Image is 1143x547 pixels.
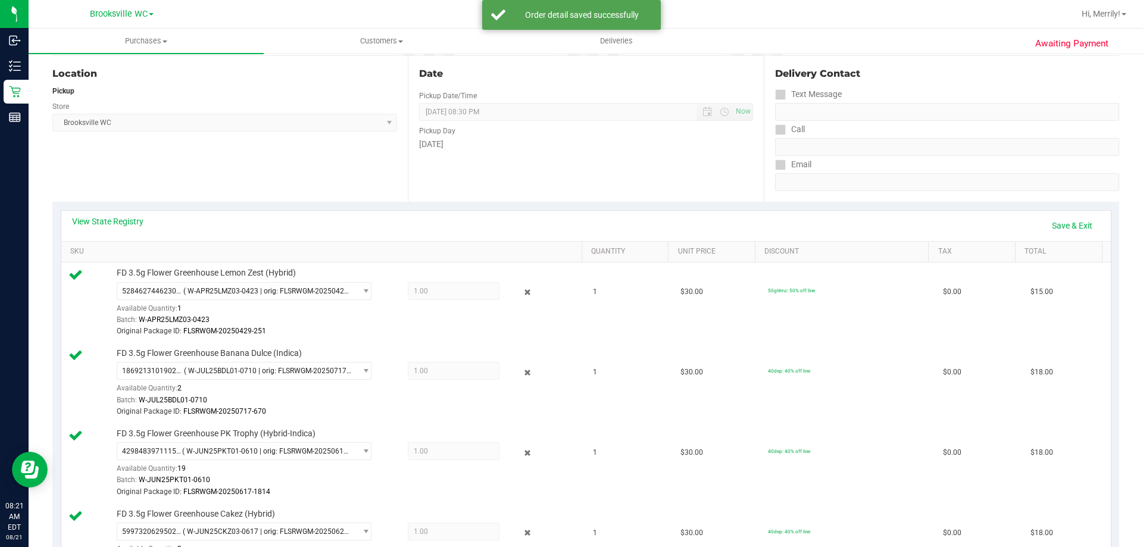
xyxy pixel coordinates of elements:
[117,407,182,415] span: Original Package ID:
[139,396,207,404] span: W-JUL25BDL01-0710
[183,327,266,335] span: FLSRWGM-20250429-251
[184,367,351,375] span: ( W-JUL25BDL01-0710 | orig: FLSRWGM-20250717-670 )
[117,300,385,323] div: Available Quantity:
[419,138,752,151] div: [DATE]
[593,367,597,378] span: 1
[1030,286,1053,298] span: $15.00
[12,452,48,487] iframe: Resource center
[1030,447,1053,458] span: $18.00
[29,29,264,54] a: Purchases
[52,67,397,81] div: Location
[139,476,210,484] span: W-JUN25PKT01-0610
[1035,37,1108,51] span: Awaiting Payment
[943,367,961,378] span: $0.00
[1082,9,1120,18] span: Hi, Merrily!
[70,247,577,257] a: SKU
[593,527,597,539] span: 1
[1030,367,1053,378] span: $18.00
[9,86,21,98] inline-svg: Retail
[584,36,649,46] span: Deliveries
[122,367,184,375] span: 1869213101902178
[943,447,961,458] span: $0.00
[943,286,961,298] span: $0.00
[775,156,811,173] label: Email
[182,447,351,455] span: ( W-JUN25PKT01-0610 | orig: FLSRWGM-20250617-1814 )
[768,529,810,535] span: 40dep: 40% off line
[183,407,266,415] span: FLSRWGM-20250717-670
[680,286,703,298] span: $30.00
[183,287,351,295] span: ( W-APR25LMZ03-0423 | orig: FLSRWGM-20250429-251 )
[775,121,805,138] label: Call
[943,527,961,539] span: $0.00
[9,60,21,72] inline-svg: Inventory
[177,304,182,312] span: 1
[183,527,351,536] span: ( W-JUN25CKZ03-0617 | orig: FLSRWGM-20250623-848 )
[117,428,316,439] span: FD 3.5g Flower Greenhouse PK Trophy (Hybrid-Indica)
[680,367,703,378] span: $30.00
[499,29,734,54] a: Deliveries
[775,86,842,103] label: Text Message
[593,286,597,298] span: 1
[117,267,296,279] span: FD 3.5g Flower Greenhouse Lemon Zest (Hybrid)
[122,527,183,536] span: 5997320629502485
[52,101,69,112] label: Store
[355,523,370,540] span: select
[355,283,370,299] span: select
[775,67,1119,81] div: Delivery Contact
[122,447,182,455] span: 4298483971115335
[264,29,499,54] a: Customers
[117,460,385,483] div: Available Quantity:
[117,327,182,335] span: Original Package ID:
[419,67,752,81] div: Date
[938,247,1011,257] a: Tax
[117,380,385,403] div: Available Quantity:
[593,447,597,458] span: 1
[680,527,703,539] span: $30.00
[52,87,74,95] strong: Pickup
[5,533,23,542] p: 08/21
[117,315,137,324] span: Batch:
[177,464,186,473] span: 19
[9,111,21,123] inline-svg: Reports
[72,215,143,227] a: View State Registry
[680,447,703,458] span: $30.00
[117,487,182,496] span: Original Package ID:
[5,501,23,533] p: 08:21 AM EDT
[90,9,148,19] span: Brooksville WC
[419,126,455,136] label: Pickup Day
[183,487,270,496] span: FLSRWGM-20250617-1814
[419,90,477,101] label: Pickup Date/Time
[1030,527,1053,539] span: $18.00
[768,368,810,374] span: 40dep: 40% off line
[591,247,664,257] a: Quantity
[122,287,183,295] span: 5284627446230418
[117,396,137,404] span: Batch:
[355,362,370,379] span: select
[117,476,137,484] span: Batch:
[117,508,275,520] span: FD 3.5g Flower Greenhouse Cakez (Hybrid)
[775,138,1119,156] input: Format: (999) 999-9999
[678,247,751,257] a: Unit Price
[775,103,1119,121] input: Format: (999) 999-9999
[29,36,264,46] span: Purchases
[768,448,810,454] span: 40dep: 40% off line
[355,443,370,460] span: select
[177,384,182,392] span: 2
[764,247,924,257] a: Discount
[1044,215,1100,236] a: Save & Exit
[139,315,210,324] span: W-APR25LMZ03-0423
[264,36,498,46] span: Customers
[9,35,21,46] inline-svg: Inbound
[1025,247,1097,257] a: Total
[117,348,302,359] span: FD 3.5g Flower Greenhouse Banana Dulce (Indica)
[512,9,652,21] div: Order detail saved successfully
[768,287,815,293] span: 50ghlmz: 50% off line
